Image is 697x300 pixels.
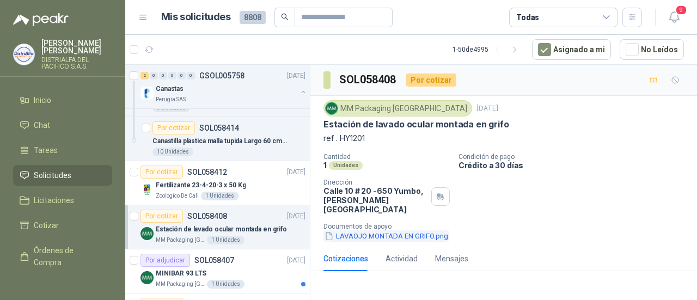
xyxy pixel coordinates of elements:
[34,219,59,231] span: Cotizar
[516,11,539,23] div: Todas
[532,39,611,60] button: Asignado a mi
[339,71,398,88] h3: SOL058408
[187,168,227,176] p: SOL058412
[13,90,112,111] a: Inicio
[34,169,71,181] span: Solicitudes
[156,280,205,289] p: MM Packaging [GEOGRAPHIC_DATA]
[125,161,310,205] a: Por cotizarSOL058412[DATE] Company LogoFertilizante 23-4-20-3 x 50 KgZoologico De Cali1 Unidades
[140,87,154,100] img: Company Logo
[125,205,310,249] a: Por cotizarSOL058408[DATE] Company LogoEstación de lavado ocular montada en grifoMM Packaging [GE...
[34,194,74,206] span: Licitaciones
[406,74,456,87] div: Por cotizar
[140,69,308,104] a: 2 0 0 0 0 0 GSOL005758[DATE] Company LogoCanastasPerugia SAS
[13,165,112,186] a: Solicitudes
[140,210,183,223] div: Por cotizar
[323,230,449,242] button: LAVAOJO MONTADA EN GRIFO.png
[161,9,231,25] h1: Mis solicitudes
[140,183,154,196] img: Company Logo
[156,84,184,94] p: Canastas
[156,192,199,200] p: Zoologico De Cali
[620,39,684,60] button: No Leídos
[34,119,50,131] span: Chat
[323,132,684,144] p: ref . HY1201
[34,244,102,268] span: Órdenes de Compra
[458,161,693,170] p: Crédito a 30 días
[281,13,289,21] span: search
[140,254,190,267] div: Por adjudicar
[41,39,112,54] p: [PERSON_NAME] [PERSON_NAME]
[140,227,154,240] img: Company Logo
[199,72,244,79] p: GSOL005758
[13,115,112,136] a: Chat
[156,224,287,235] p: Estación de lavado ocular montada en grifo
[156,95,186,104] p: Perugia SAS
[14,44,34,65] img: Company Logo
[194,256,234,264] p: SOL058407
[34,94,51,106] span: Inicio
[323,153,450,161] p: Cantidad
[326,102,338,114] img: Company Logo
[150,72,158,79] div: 0
[13,240,112,273] a: Órdenes de Compra
[240,11,266,24] span: 8808
[178,72,186,79] div: 0
[323,179,427,186] p: Dirección
[664,8,684,27] button: 9
[140,271,154,284] img: Company Logo
[156,268,206,279] p: MINIBAR 93 LTS
[34,144,58,156] span: Tareas
[323,186,427,214] p: Calle 10 # 20 -650 Yumbo , [PERSON_NAME][GEOGRAPHIC_DATA]
[187,72,195,79] div: 0
[140,166,183,179] div: Por cotizar
[287,167,305,177] p: [DATE]
[41,57,112,70] p: DISTRIALFA DEL PACIFICO S.A.S.
[156,180,246,191] p: Fertilizante 23-4-20-3 x 50 Kg
[287,255,305,266] p: [DATE]
[199,124,239,132] p: SOL058414
[458,153,693,161] p: Condición de pago
[140,72,149,79] div: 2
[159,72,167,79] div: 0
[453,41,523,58] div: 1 - 50 de 4995
[207,236,244,244] div: 1 Unidades
[287,71,305,81] p: [DATE]
[323,223,693,230] p: Documentos de apoyo
[323,253,368,265] div: Cotizaciones
[287,211,305,222] p: [DATE]
[207,280,244,289] div: 1 Unidades
[152,136,288,146] p: Canastilla plastica malla tupida Largo 60 cm, Ancho 40 cm, Alto 25 cm.
[675,5,687,15] span: 9
[476,103,498,114] p: [DATE]
[323,100,472,117] div: MM Packaging [GEOGRAPHIC_DATA]
[13,140,112,161] a: Tareas
[13,215,112,236] a: Cotizar
[13,190,112,211] a: Licitaciones
[187,212,227,220] p: SOL058408
[386,253,418,265] div: Actividad
[13,13,69,26] img: Logo peakr
[125,249,310,293] a: Por adjudicarSOL058407[DATE] Company LogoMINIBAR 93 LTSMM Packaging [GEOGRAPHIC_DATA]1 Unidades
[323,161,327,170] p: 1
[201,192,239,200] div: 1 Unidades
[168,72,176,79] div: 0
[152,148,193,156] div: 10 Unidades
[152,121,195,134] div: Por cotizar
[329,161,363,170] div: Unidades
[323,119,509,130] p: Estación de lavado ocular montada en grifo
[435,253,468,265] div: Mensajes
[125,117,310,161] a: Por cotizarSOL058414Canastilla plastica malla tupida Largo 60 cm, Ancho 40 cm, Alto 25 cm.10 Unid...
[156,236,205,244] p: MM Packaging [GEOGRAPHIC_DATA]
